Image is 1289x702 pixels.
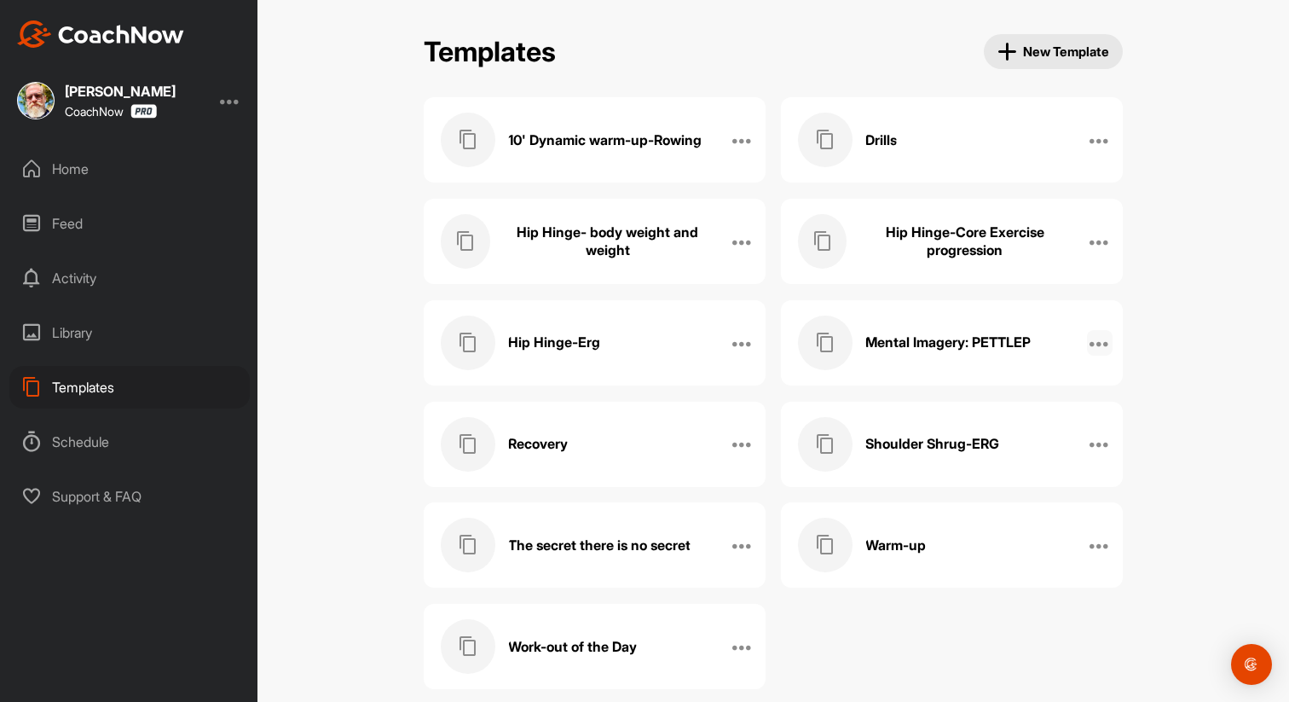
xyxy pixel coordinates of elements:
[17,20,184,48] img: CoachNow
[508,334,600,351] h3: Hip Hinge-Erg
[508,131,702,149] h3: 10' Dynamic warm-up-Rowing
[508,435,568,453] h3: Recovery
[9,366,250,409] div: Templates
[997,42,1110,61] span: New Template
[9,311,250,354] div: Library
[9,421,250,463] div: Schedule
[9,202,250,245] div: Feed
[9,475,250,518] div: Support & FAQ
[9,257,250,299] div: Activity
[130,104,157,119] img: CoachNow Pro
[865,435,999,453] h3: Shoulder Shrug-ERG
[65,84,176,98] div: [PERSON_NAME]
[984,34,1124,69] button: New Template
[508,638,637,656] h3: Work-out of the Day
[508,537,691,554] h3: The secret there is no secret
[65,104,157,119] div: CoachNow
[424,36,556,69] h2: Templates
[1231,644,1272,685] div: Open Intercom Messenger
[503,223,712,259] h3: Hip Hinge- body weight and weight
[865,131,897,149] h3: Drills
[865,537,926,554] h3: Warm-up
[9,148,250,190] div: Home
[17,82,55,119] img: square_151cfaad7c0934f2e6508e4bdb6b09f5.jpg
[865,334,1031,351] h3: Mental Imagery: PETTLEP
[859,223,1070,259] h3: Hip Hinge-Core Exercise progression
